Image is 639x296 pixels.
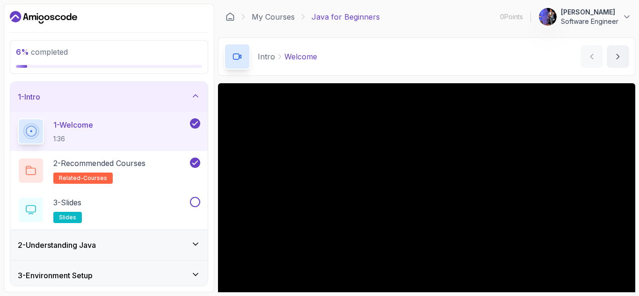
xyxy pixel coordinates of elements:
[561,17,618,26] p: Software Engineer
[10,10,77,25] a: Dashboard
[18,239,96,251] h3: 2 - Understanding Java
[18,197,200,223] button: 3-Slidesslides
[10,82,208,112] button: 1-Intro
[18,158,200,184] button: 2-Recommended Coursesrelated-courses
[16,47,29,57] span: 6 %
[59,214,76,221] span: slides
[53,134,93,144] p: 1:36
[53,197,81,208] p: 3 - Slides
[312,11,380,22] p: Java for Beginners
[539,8,557,26] img: user profile image
[561,7,618,17] p: [PERSON_NAME]
[10,230,208,260] button: 2-Understanding Java
[538,7,632,26] button: user profile image[PERSON_NAME]Software Engineer
[16,47,68,57] span: completed
[225,12,235,22] a: Dashboard
[461,89,630,254] iframe: chat widget
[10,260,208,290] button: 3-Environment Setup
[53,158,145,169] p: 2 - Recommended Courses
[18,118,200,144] button: 1-Welcome1:36
[258,51,275,62] p: Intro
[59,174,107,182] span: related-courses
[600,259,630,287] iframe: chat widget
[53,119,93,130] p: 1 - Welcome
[18,270,93,281] h3: 3 - Environment Setup
[18,91,40,102] h3: 1 - Intro
[500,12,523,22] p: 0 Points
[252,11,295,22] a: My Courses
[607,45,629,68] button: next content
[581,45,603,68] button: previous content
[284,51,317,62] p: Welcome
